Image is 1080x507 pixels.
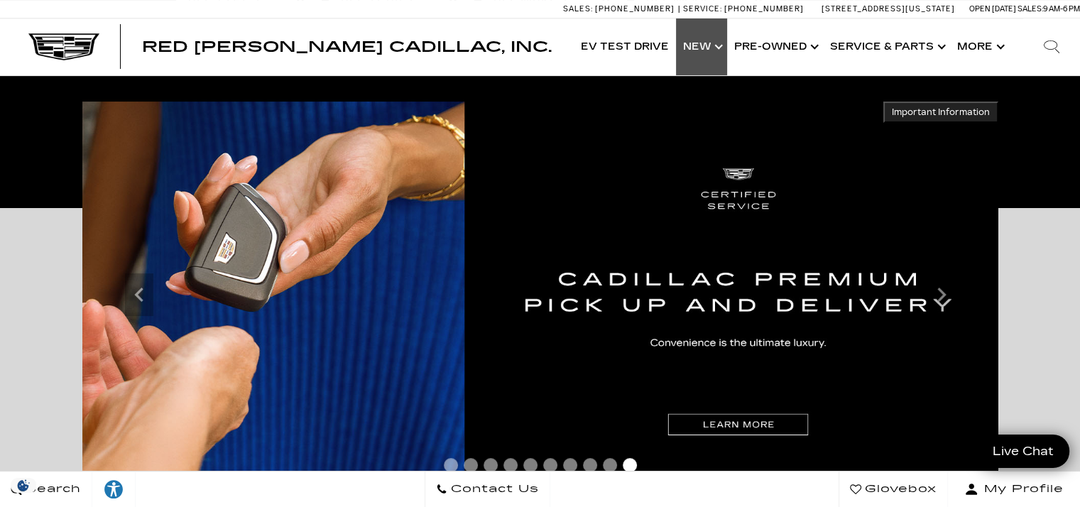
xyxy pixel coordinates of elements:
[1043,4,1080,13] span: 9 AM-6 PM
[948,471,1080,507] button: Open user profile menu
[82,102,998,489] img: CADILLAC PREMIUM PICK UP AND DELIVERY*. Convenience is the ultimate luxury.
[823,18,950,75] a: Service & Parts
[7,478,40,493] img: Opt-Out Icon
[563,458,577,472] span: Go to slide 7
[978,479,1064,499] span: My Profile
[543,458,557,472] span: Go to slide 6
[839,471,948,507] a: Glovebox
[444,458,458,472] span: Go to slide 1
[563,4,593,13] span: Sales:
[676,18,727,75] a: New
[142,38,552,55] span: Red [PERSON_NAME] Cadillac, Inc.
[892,107,990,118] span: Important Information
[950,18,1009,75] button: More
[92,471,136,507] a: Explore your accessibility options
[927,273,956,316] div: Next
[1023,18,1080,75] div: Search
[583,458,597,472] span: Go to slide 8
[22,479,81,499] span: Search
[678,5,807,13] a: Service: [PHONE_NUMBER]
[484,458,498,472] span: Go to slide 3
[503,458,518,472] span: Go to slide 4
[523,458,538,472] span: Go to slide 5
[603,458,617,472] span: Go to slide 9
[447,479,539,499] span: Contact Us
[822,4,955,13] a: [STREET_ADDRESS][US_STATE]
[986,443,1061,459] span: Live Chat
[1018,4,1043,13] span: Sales:
[125,273,153,316] div: Previous
[623,458,637,472] span: Go to slide 10
[727,18,823,75] a: Pre-Owned
[883,102,998,123] button: Important Information
[7,478,40,493] section: Click to Open Cookie Consent Modal
[969,4,1016,13] span: Open [DATE]
[142,40,552,54] a: Red [PERSON_NAME] Cadillac, Inc.
[724,4,804,13] span: [PHONE_NUMBER]
[28,33,99,60] img: Cadillac Dark Logo with Cadillac White Text
[563,5,678,13] a: Sales: [PHONE_NUMBER]
[425,471,550,507] a: Contact Us
[464,458,478,472] span: Go to slide 2
[595,4,675,13] span: [PHONE_NUMBER]
[574,18,676,75] a: EV Test Drive
[683,4,722,13] span: Service:
[861,479,937,499] span: Glovebox
[977,435,1069,468] a: Live Chat
[92,479,135,500] div: Explore your accessibility options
